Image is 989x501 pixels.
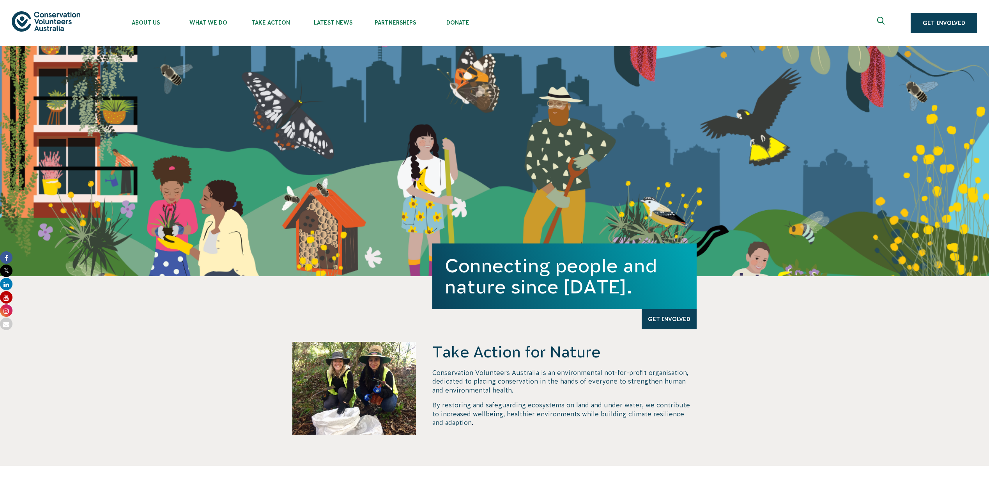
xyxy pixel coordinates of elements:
a: Get Involved [911,13,977,33]
h4: Take Action for Nature [432,342,697,362]
span: What We Do [177,20,239,26]
span: Partnerships [364,20,426,26]
span: Take Action [239,20,302,26]
span: Expand search box [877,17,887,29]
button: Expand search box Close search box [872,14,891,32]
h1: Connecting people and nature since [DATE]. [445,255,684,297]
p: Conservation Volunteers Australia is an environmental not-for-profit organisation, dedicated to p... [432,368,697,394]
span: Donate [426,20,489,26]
img: logo.svg [12,11,80,31]
a: Get Involved [642,309,697,329]
p: By restoring and safeguarding ecosystems on land and under water, we contribute to increased well... [432,401,697,427]
span: About Us [115,20,177,26]
span: Latest News [302,20,364,26]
